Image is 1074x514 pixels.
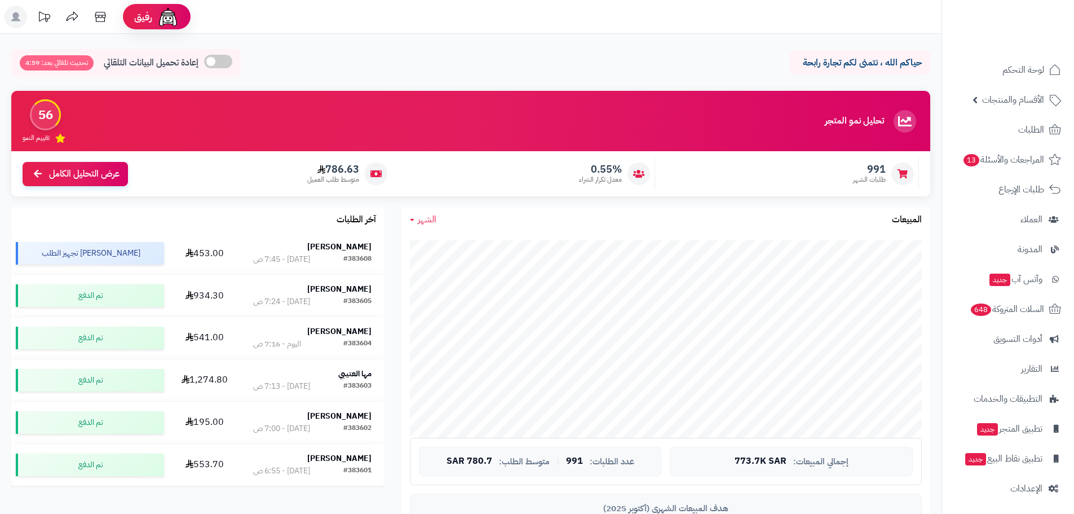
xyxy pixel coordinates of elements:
[965,453,986,465] span: جديد
[169,275,240,317] td: 934.30
[499,457,550,467] span: متوسط الطلب:
[134,10,152,24] span: رفيق
[963,154,979,166] span: 13
[579,163,622,175] span: 0.55%
[982,92,1044,108] span: الأقسام والمنتجات
[949,176,1067,203] a: طلبات الإرجاع
[853,175,886,184] span: طلبات الشهر
[949,56,1067,84] a: لوحة التحكم
[892,215,922,225] h3: المبيعات
[253,296,310,307] div: [DATE] - 7:24 ص
[997,29,1063,52] img: logo-2.png
[307,163,359,175] span: 786.63
[20,55,94,71] span: تحديث تلقائي بعد: 4:59
[579,175,622,184] span: معدل تكرار الشراء
[23,133,50,143] span: تقييم النمو
[735,456,786,467] span: 773.7K SAR
[343,381,372,392] div: #383603
[104,56,198,69] span: إعادة تحميل البيانات التلقائي
[343,339,372,350] div: #383604
[343,254,372,265] div: #383608
[343,296,372,307] div: #383605
[169,317,240,359] td: 541.00
[998,182,1044,197] span: طلبات الإرجاع
[1020,212,1042,227] span: العملاء
[157,6,179,28] img: ai-face.png
[993,331,1042,347] span: أدوات التسويق
[1018,241,1042,257] span: المدونة
[169,402,240,443] td: 195.00
[343,423,372,434] div: #383602
[949,296,1067,323] a: السلات المتروكة648
[949,326,1067,353] a: أدوات التسويق
[962,152,1044,168] span: المراجعات والأسئلة
[343,465,372,477] div: #383601
[949,385,1067,412] a: التطبيقات والخدمات
[949,445,1067,472] a: تطبيق نقاط البيعجديد
[338,368,372,380] strong: مها العتيبي
[964,451,1042,467] span: تطبيق نقاط البيع
[253,254,310,265] div: [DATE] - 7:45 ص
[16,411,164,434] div: تم الدفع
[30,6,58,31] a: تحديثات المنصة
[49,168,120,181] span: عرض التحليل الكامل
[949,146,1067,173] a: المراجعات والأسئلة13
[949,355,1067,383] a: التقارير
[307,453,372,464] strong: [PERSON_NAME]
[169,232,240,274] td: 453.00
[556,457,559,465] span: |
[949,116,1067,143] a: الطلبات
[337,215,376,225] h3: آخر الطلبات
[988,271,1042,287] span: وآتس آب
[307,283,372,295] strong: [PERSON_NAME]
[418,213,436,226] span: الشهر
[307,175,359,184] span: متوسط طلب العميل
[590,457,634,467] span: عدد الطلبات:
[253,465,310,477] div: [DATE] - 6:55 ص
[949,236,1067,263] a: المدونة
[793,457,848,467] span: إجمالي المبيعات:
[853,163,886,175] span: 991
[1010,481,1042,497] span: الإعدادات
[976,421,1042,437] span: تطبيق المتجر
[307,326,372,337] strong: [PERSON_NAME]
[16,454,164,476] div: تم الدفع
[974,391,1042,407] span: التطبيقات والخدمات
[16,327,164,349] div: تم الدفع
[447,456,492,467] span: 780.7 SAR
[307,410,372,422] strong: [PERSON_NAME]
[970,301,1044,317] span: السلات المتروكة
[949,475,1067,502] a: الإعدادات
[949,266,1067,293] a: وآتس آبجديد
[949,206,1067,233] a: العملاء
[971,304,991,316] span: 648
[1018,122,1044,138] span: الطلبات
[169,444,240,486] td: 553.70
[253,339,301,350] div: اليوم - 7:16 ص
[307,241,372,253] strong: [PERSON_NAME]
[23,162,128,186] a: عرض التحليل الكامل
[825,116,884,126] h3: تحليل نمو المتجر
[16,242,164,265] div: [PERSON_NAME] تجهيز الطلب
[1021,361,1042,377] span: التقارير
[989,274,1010,286] span: جديد
[798,56,922,69] p: حياكم الله ، نتمنى لكم تجارة رابحة
[977,423,998,436] span: جديد
[253,381,310,392] div: [DATE] - 7:13 ص
[949,415,1067,442] a: تطبيق المتجرجديد
[16,284,164,307] div: تم الدفع
[566,456,583,467] span: 991
[169,359,240,401] td: 1,274.80
[410,213,436,226] a: الشهر
[16,369,164,392] div: تم الدفع
[253,423,310,434] div: [DATE] - 7:00 ص
[1002,62,1044,78] span: لوحة التحكم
